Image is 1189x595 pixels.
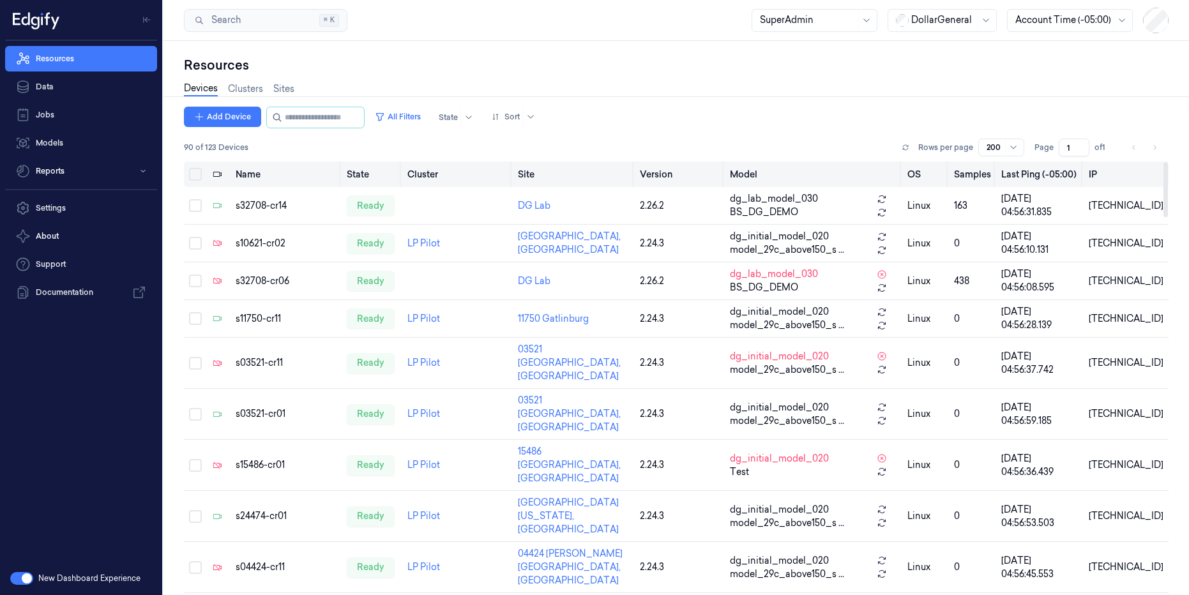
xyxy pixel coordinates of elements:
[1001,267,1079,294] div: [DATE] 04:56:08.595
[347,353,395,373] div: ready
[347,404,395,425] div: ready
[640,407,720,421] div: 2.24.3
[518,343,621,382] a: 03521 [GEOGRAPHIC_DATA], [GEOGRAPHIC_DATA]
[730,319,844,332] span: model_29c_above150_s ...
[730,401,829,414] span: dg_initial_model_020
[730,516,844,530] span: model_29c_above150_s ...
[907,275,944,288] p: linux
[730,363,844,377] span: model_29c_above150_s ...
[640,509,720,523] div: 2.24.3
[1001,554,1079,581] div: [DATE] 04:56:45.553
[635,162,725,187] th: Version
[730,267,818,281] span: dg_lab_model_030
[206,13,241,27] span: Search
[518,497,619,535] a: [GEOGRAPHIC_DATA][US_STATE], [GEOGRAPHIC_DATA]
[640,312,720,326] div: 2.24.3
[954,237,991,250] div: 0
[236,561,337,574] div: s04424-cr11
[273,82,294,96] a: Sites
[1094,142,1115,153] span: of 1
[730,192,818,206] span: dg_lab_model_030
[189,357,202,370] button: Select row
[236,237,337,250] div: s10621-cr02
[347,506,395,527] div: ready
[518,230,621,255] a: [GEOGRAPHIC_DATA], [GEOGRAPHIC_DATA]
[236,275,337,288] div: s32708-cr06
[407,459,440,471] a: LP Pilot
[518,548,623,586] a: 04424 [PERSON_NAME][GEOGRAPHIC_DATA], [GEOGRAPHIC_DATA]
[347,308,395,329] div: ready
[407,408,440,419] a: LP Pilot
[907,458,944,472] p: linux
[918,142,973,153] p: Rows per page
[640,356,720,370] div: 2.24.3
[189,199,202,212] button: Select row
[189,168,202,181] button: Select all
[1001,305,1079,332] div: [DATE] 04:56:28.139
[730,305,829,319] span: dg_initial_model_020
[1089,275,1163,288] div: [TECHNICAL_ID]
[907,356,944,370] p: linux
[907,509,944,523] p: linux
[518,200,550,211] a: DG Lab
[730,206,798,219] span: BS_DG_DEMO
[730,230,829,243] span: dg_initial_model_020
[730,243,844,257] span: model_29c_above150_s ...
[730,503,829,516] span: dg_initial_model_020
[640,199,720,213] div: 2.26.2
[730,452,829,465] span: dg_initial_model_020
[342,162,402,187] th: State
[1089,356,1163,370] div: [TECHNICAL_ID]
[640,561,720,574] div: 2.24.3
[1084,162,1169,187] th: IP
[228,82,263,96] a: Clusters
[640,458,720,472] div: 2.24.3
[1125,139,1163,156] nav: pagination
[184,142,248,153] span: 90 of 123 Devices
[5,223,157,249] button: About
[5,252,157,277] a: Support
[5,280,157,305] a: Documentation
[1001,452,1079,479] div: [DATE] 04:56:36.439
[907,237,944,250] p: linux
[730,568,844,581] span: model_29c_above150_s ...
[347,271,395,291] div: ready
[907,312,944,326] p: linux
[189,561,202,574] button: Select row
[5,130,157,156] a: Models
[518,446,621,484] a: 15486 [GEOGRAPHIC_DATA], [GEOGRAPHIC_DATA]
[407,561,440,573] a: LP Pilot
[725,162,902,187] th: Model
[1001,230,1079,257] div: [DATE] 04:56:10.131
[407,357,440,368] a: LP Pilot
[184,9,347,32] button: Search⌘K
[1089,509,1163,523] div: [TECHNICAL_ID]
[407,237,440,249] a: LP Pilot
[347,557,395,578] div: ready
[1089,199,1163,213] div: [TECHNICAL_ID]
[954,312,991,326] div: 0
[902,162,949,187] th: OS
[730,281,798,294] span: BS_DG_DEMO
[1001,503,1079,530] div: [DATE] 04:56:53.503
[1001,192,1079,219] div: [DATE] 04:56:31.835
[236,407,337,421] div: s03521-cr01
[347,455,395,476] div: ready
[184,56,1169,74] div: Resources
[518,313,589,324] a: 11750 Gatlinburg
[518,275,550,287] a: DG Lab
[5,74,157,100] a: Data
[954,407,991,421] div: 0
[730,350,829,363] span: dg_initial_model_020
[954,199,991,213] div: 163
[730,465,749,479] span: Test
[907,199,944,213] p: linux
[1001,350,1079,377] div: [DATE] 04:56:37.742
[907,561,944,574] p: linux
[730,414,844,428] span: model_29c_above150_s ...
[402,162,513,187] th: Cluster
[1089,561,1163,574] div: [TECHNICAL_ID]
[954,458,991,472] div: 0
[5,46,157,72] a: Resources
[5,195,157,221] a: Settings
